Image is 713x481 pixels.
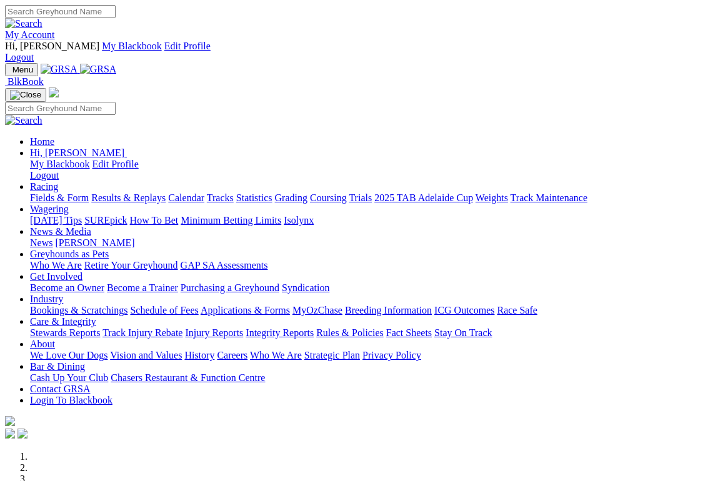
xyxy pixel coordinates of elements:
[5,52,34,62] a: Logout
[30,249,109,259] a: Greyhounds as Pets
[30,192,708,204] div: Racing
[30,327,708,339] div: Care & Integrity
[30,237,52,248] a: News
[5,416,15,426] img: logo-grsa-white.png
[181,260,268,270] a: GAP SA Assessments
[30,361,85,372] a: Bar & Dining
[30,170,59,181] a: Logout
[30,192,89,203] a: Fields & Form
[349,192,372,203] a: Trials
[30,215,82,226] a: [DATE] Tips
[316,327,384,338] a: Rules & Policies
[84,260,178,270] a: Retire Your Greyhound
[30,181,58,192] a: Racing
[5,63,38,76] button: Toggle navigation
[5,5,116,18] input: Search
[41,64,77,75] img: GRSA
[30,327,100,338] a: Stewards Reports
[476,192,508,203] a: Weights
[5,29,55,40] a: My Account
[102,41,162,51] a: My Blackbook
[30,159,90,169] a: My Blackbook
[201,305,290,315] a: Applications & Forms
[92,159,139,169] a: Edit Profile
[5,41,708,63] div: My Account
[184,350,214,360] a: History
[250,350,302,360] a: Who We Are
[374,192,473,203] a: 2025 TAB Adelaide Cup
[164,41,211,51] a: Edit Profile
[30,215,708,226] div: Wagering
[30,282,708,294] div: Get Involved
[80,64,117,75] img: GRSA
[30,260,82,270] a: Who We Are
[12,65,33,74] span: Menu
[30,226,91,237] a: News & Media
[102,327,182,338] a: Track Injury Rebate
[30,305,127,315] a: Bookings & Scratchings
[17,429,27,439] img: twitter.svg
[345,305,432,315] a: Breeding Information
[55,237,134,248] a: [PERSON_NAME]
[130,305,198,315] a: Schedule of Fees
[246,327,314,338] a: Integrity Reports
[5,76,44,87] a: BlkBook
[107,282,178,293] a: Become a Trainer
[217,350,247,360] a: Careers
[5,429,15,439] img: facebook.svg
[30,395,112,405] a: Login To Blackbook
[30,237,708,249] div: News & Media
[30,282,104,293] a: Become an Owner
[5,102,116,115] input: Search
[5,18,42,29] img: Search
[362,350,421,360] a: Privacy Policy
[185,327,243,338] a: Injury Reports
[236,192,272,203] a: Statistics
[30,147,124,158] span: Hi, [PERSON_NAME]
[91,192,166,203] a: Results & Replays
[30,339,55,349] a: About
[30,350,107,360] a: We Love Our Dogs
[5,41,99,51] span: Hi, [PERSON_NAME]
[282,282,329,293] a: Syndication
[434,327,492,338] a: Stay On Track
[168,192,204,203] a: Calendar
[30,271,82,282] a: Get Involved
[30,305,708,316] div: Industry
[275,192,307,203] a: Grading
[30,350,708,361] div: About
[284,215,314,226] a: Isolynx
[181,215,281,226] a: Minimum Betting Limits
[310,192,347,203] a: Coursing
[434,305,494,315] a: ICG Outcomes
[49,87,59,97] img: logo-grsa-white.png
[30,372,708,384] div: Bar & Dining
[30,147,127,158] a: Hi, [PERSON_NAME]
[10,90,41,100] img: Close
[497,305,537,315] a: Race Safe
[111,372,265,383] a: Chasers Restaurant & Function Centre
[30,372,108,383] a: Cash Up Your Club
[30,159,708,181] div: Hi, [PERSON_NAME]
[7,76,44,87] span: BlkBook
[30,294,63,304] a: Industry
[30,384,90,394] a: Contact GRSA
[207,192,234,203] a: Tracks
[84,215,127,226] a: SUREpick
[30,316,96,327] a: Care & Integrity
[181,282,279,293] a: Purchasing a Greyhound
[110,350,182,360] a: Vision and Values
[130,215,179,226] a: How To Bet
[30,260,708,271] div: Greyhounds as Pets
[304,350,360,360] a: Strategic Plan
[30,204,69,214] a: Wagering
[511,192,587,203] a: Track Maintenance
[30,136,54,147] a: Home
[386,327,432,338] a: Fact Sheets
[5,115,42,126] img: Search
[292,305,342,315] a: MyOzChase
[5,88,46,102] button: Toggle navigation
